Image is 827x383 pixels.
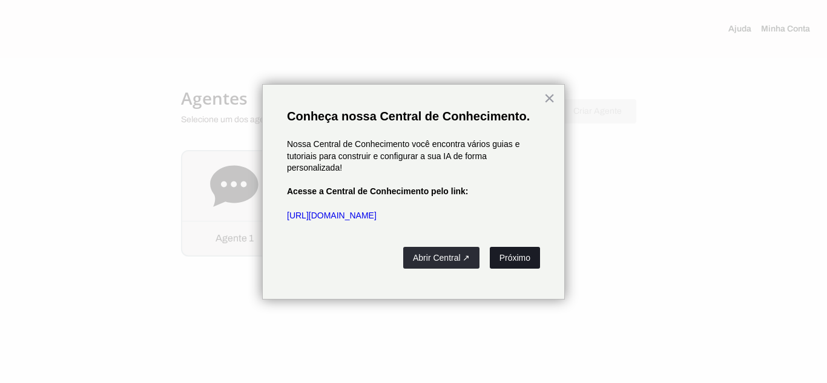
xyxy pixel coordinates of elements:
strong: Acesse a Central de Conhecimento pelo link: [287,186,469,196]
p: Conheça nossa Central de Conhecimento. [287,109,540,123]
p: Nossa Central de Conhecimento você encontra vários guias e tutoriais para construir e configurar ... [287,139,540,174]
a: [URL][DOMAIN_NAME] [287,211,377,220]
button: Próximo [490,247,540,269]
button: Close [544,88,555,108]
button: Abrir Central ↗ [403,247,479,269]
